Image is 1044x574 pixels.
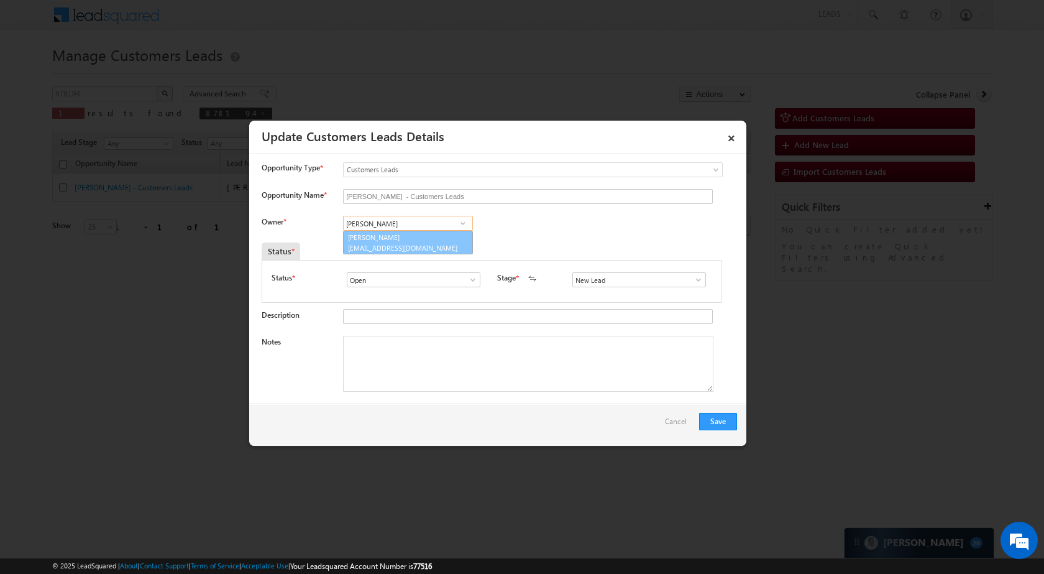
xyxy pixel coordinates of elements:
[347,272,480,287] input: Type to Search
[687,274,703,286] a: Show All Items
[348,243,460,252] span: [EMAIL_ADDRESS][DOMAIN_NAME]
[262,190,326,200] label: Opportunity Name
[262,243,300,260] div: Status
[16,115,227,373] textarea: Type your message and hit 'Enter'
[120,562,138,570] a: About
[262,337,281,346] label: Notes
[65,65,209,81] div: Chat with us now
[169,383,226,400] em: Start Chat
[262,162,320,174] span: Opportunity Type
[204,6,234,36] div: Minimize live chat window
[699,413,737,430] button: Save
[241,562,288,570] a: Acceptable Use
[344,164,672,175] span: Customers Leads
[262,127,444,144] a: Update Customers Leads Details
[272,272,292,284] label: Status
[721,125,742,147] a: ×
[462,274,477,286] a: Show All Items
[21,65,52,81] img: d_60004797649_company_0_60004797649
[191,562,239,570] a: Terms of Service
[290,562,432,571] span: Your Leadsquared Account Number is
[140,562,189,570] a: Contact Support
[572,272,706,287] input: Type to Search
[343,216,473,231] input: Type to Search
[665,413,693,437] a: Cancel
[262,310,300,320] label: Description
[497,272,516,284] label: Stage
[262,217,286,226] label: Owner
[343,231,473,254] a: [PERSON_NAME]
[455,217,470,229] a: Show All Items
[52,560,432,572] span: © 2025 LeadSquared | | | | |
[413,562,432,571] span: 77516
[343,162,723,177] a: Customers Leads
